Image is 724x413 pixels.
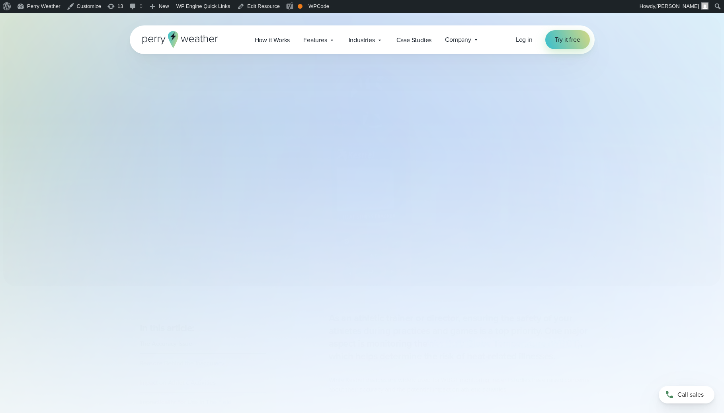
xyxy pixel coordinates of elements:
[516,35,533,45] a: Log in
[396,35,432,45] span: Case Studies
[445,35,471,45] span: Company
[255,35,290,45] span: How it Works
[303,35,327,45] span: Features
[298,4,302,9] div: OK
[659,386,714,403] a: Call sales
[248,32,297,48] a: How it Works
[677,390,704,399] span: Call sales
[656,3,699,9] span: [PERSON_NAME]
[516,35,533,44] span: Log in
[390,32,439,48] a: Case Studies
[555,35,580,45] span: Try it free
[545,30,590,49] a: Try it free
[349,35,375,45] span: Industries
